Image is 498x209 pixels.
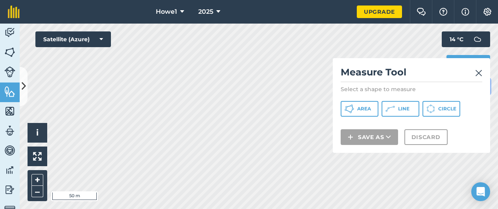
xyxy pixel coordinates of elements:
[4,86,15,97] img: svg+xml;base64,PHN2ZyB4bWxucz0iaHR0cDovL3d3dy53My5vcmcvMjAwMC9zdmciIHdpZHRoPSI1NiIgaGVpZ2h0PSI2MC...
[4,27,15,38] img: svg+xml;base64,PD94bWwgdmVyc2lvbj0iMS4wIiBlbmNvZGluZz0idXRmLTgiPz4KPCEtLSBHZW5lcmF0b3I6IEFkb2JlIE...
[439,8,448,16] img: A question mark icon
[341,85,482,93] p: Select a shape to measure
[31,186,43,197] button: –
[36,128,39,137] span: i
[28,123,47,143] button: i
[398,106,409,112] span: Line
[422,101,460,117] button: Circle
[35,31,111,47] button: Satellite (Azure)
[33,152,42,161] img: Four arrows, one pointing top left, one top right, one bottom right and the last bottom left
[446,55,491,71] button: Print
[475,68,482,78] img: svg+xml;base64,PHN2ZyB4bWxucz0iaHR0cDovL3d3dy53My5vcmcvMjAwMC9zdmciIHdpZHRoPSIyMiIgaGVpZ2h0PSIzMC...
[357,5,402,18] a: Upgrade
[8,5,20,18] img: fieldmargin Logo
[357,106,371,112] span: Area
[470,31,485,47] img: svg+xml;base64,PD94bWwgdmVyc2lvbj0iMS4wIiBlbmNvZGluZz0idXRmLTgiPz4KPCEtLSBHZW5lcmF0b3I6IEFkb2JlIE...
[31,174,43,186] button: +
[341,129,398,145] button: Save as
[417,8,426,16] img: Two speech bubbles overlapping with the left bubble in the forefront
[4,105,15,117] img: svg+xml;base64,PHN2ZyB4bWxucz0iaHR0cDovL3d3dy53My5vcmcvMjAwMC9zdmciIHdpZHRoPSI1NiIgaGVpZ2h0PSI2MC...
[4,66,15,77] img: svg+xml;base64,PD94bWwgdmVyc2lvbj0iMS4wIiBlbmNvZGluZz0idXRmLTgiPz4KPCEtLSBHZW5lcmF0b3I6IEFkb2JlIE...
[4,145,15,156] img: svg+xml;base64,PD94bWwgdmVyc2lvbj0iMS4wIiBlbmNvZGluZz0idXRmLTgiPz4KPCEtLSBHZW5lcmF0b3I6IEFkb2JlIE...
[483,8,492,16] img: A cog icon
[4,164,15,176] img: svg+xml;base64,PD94bWwgdmVyc2lvbj0iMS4wIiBlbmNvZGluZz0idXRmLTgiPz4KPCEtLSBHZW5lcmF0b3I6IEFkb2JlIE...
[198,7,213,16] span: 2025
[341,101,378,117] button: Area
[471,182,490,201] div: Open Intercom Messenger
[438,106,456,112] span: Circle
[341,66,482,82] h2: Measure Tool
[382,101,419,117] button: Line
[461,7,469,16] img: svg+xml;base64,PHN2ZyB4bWxucz0iaHR0cDovL3d3dy53My5vcmcvMjAwMC9zdmciIHdpZHRoPSIxNyIgaGVpZ2h0PSIxNy...
[404,129,448,145] button: Discard
[4,125,15,137] img: svg+xml;base64,PD94bWwgdmVyc2lvbj0iMS4wIiBlbmNvZGluZz0idXRmLTgiPz4KPCEtLSBHZW5lcmF0b3I6IEFkb2JlIE...
[450,31,463,47] span: 14 ° C
[442,31,490,47] button: 14 °C
[4,46,15,58] img: svg+xml;base64,PHN2ZyB4bWxucz0iaHR0cDovL3d3dy53My5vcmcvMjAwMC9zdmciIHdpZHRoPSI1NiIgaGVpZ2h0PSI2MC...
[348,132,353,142] img: svg+xml;base64,PHN2ZyB4bWxucz0iaHR0cDovL3d3dy53My5vcmcvMjAwMC9zdmciIHdpZHRoPSIxNCIgaGVpZ2h0PSIyNC...
[4,184,15,196] img: svg+xml;base64,PD94bWwgdmVyc2lvbj0iMS4wIiBlbmNvZGluZz0idXRmLTgiPz4KPCEtLSBHZW5lcmF0b3I6IEFkb2JlIE...
[156,7,177,16] span: Howe1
